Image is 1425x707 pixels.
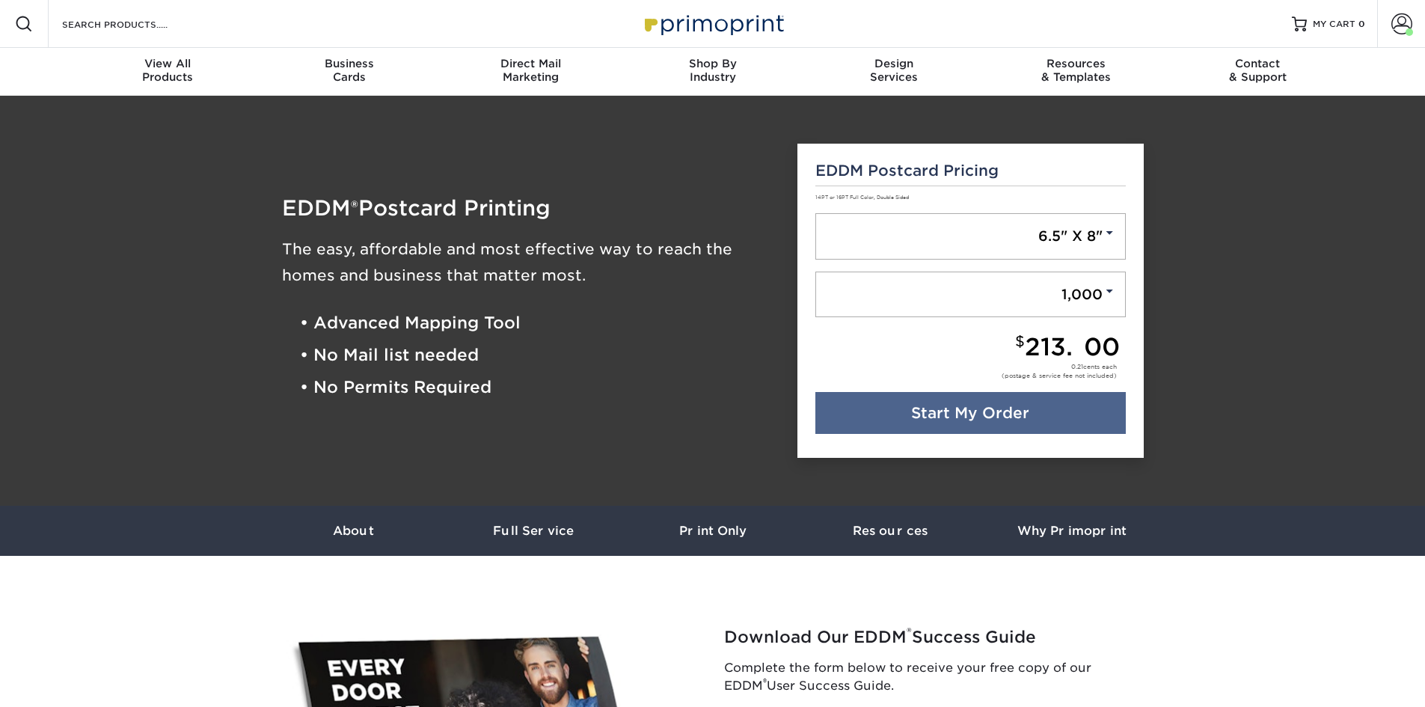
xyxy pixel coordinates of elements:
[803,524,982,538] h3: Resources
[440,57,622,70] span: Direct Mail
[1071,363,1083,370] span: 0.21
[1167,57,1349,84] div: & Support
[623,524,803,538] h3: Print Only
[1167,57,1349,70] span: Contact
[77,48,259,96] a: View AllProducts
[300,372,776,404] li: • No Permits Required
[982,524,1162,538] h3: Why Primoprint
[1002,362,1117,380] div: cents each (postage & service fee not included)
[815,213,1126,260] a: 6.5" X 8"
[351,197,358,218] span: ®
[623,506,803,556] a: Print Only
[1313,18,1355,31] span: MY CART
[77,57,259,70] span: View All
[622,57,803,70] span: Shop By
[258,48,440,96] a: BusinessCards
[300,339,776,371] li: • No Mail list needed
[815,392,1126,434] a: Start My Order
[282,198,776,218] h1: EDDM Postcard Printing
[622,57,803,84] div: Industry
[985,57,1167,84] div: & Templates
[982,506,1162,556] a: Why Primoprint
[77,57,259,84] div: Products
[1167,48,1349,96] a: Contact& Support
[815,272,1126,318] a: 1,000
[724,659,1150,695] p: Complete the form below to receive your free copy of our EDDM User Success Guide.
[258,57,440,84] div: Cards
[444,506,623,556] a: Full Service
[985,57,1167,70] span: Resources
[803,57,985,84] div: Services
[803,48,985,96] a: DesignServices
[61,15,206,33] input: SEARCH PRODUCTS.....
[803,506,982,556] a: Resources
[985,48,1167,96] a: Resources& Templates
[258,57,440,70] span: Business
[815,162,1126,180] h5: EDDM Postcard Pricing
[622,48,803,96] a: Shop ByIndustry
[803,57,985,70] span: Design
[264,506,444,556] a: About
[724,628,1150,647] h2: Download Our EDDM Success Guide
[638,7,788,40] img: Primoprint
[300,307,776,339] li: • Advanced Mapping Tool
[1015,333,1025,350] small: $
[763,676,767,688] sup: ®
[264,524,444,538] h3: About
[1025,332,1120,361] span: 213.00
[1358,19,1365,29] span: 0
[440,57,622,84] div: Marketing
[444,524,623,538] h3: Full Service
[907,625,912,640] sup: ®
[815,195,909,201] small: 14PT or 16PT Full Color, Double Sided
[440,48,622,96] a: Direct MailMarketing
[282,236,776,289] h3: The easy, affordable and most effective way to reach the homes and business that matter most.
